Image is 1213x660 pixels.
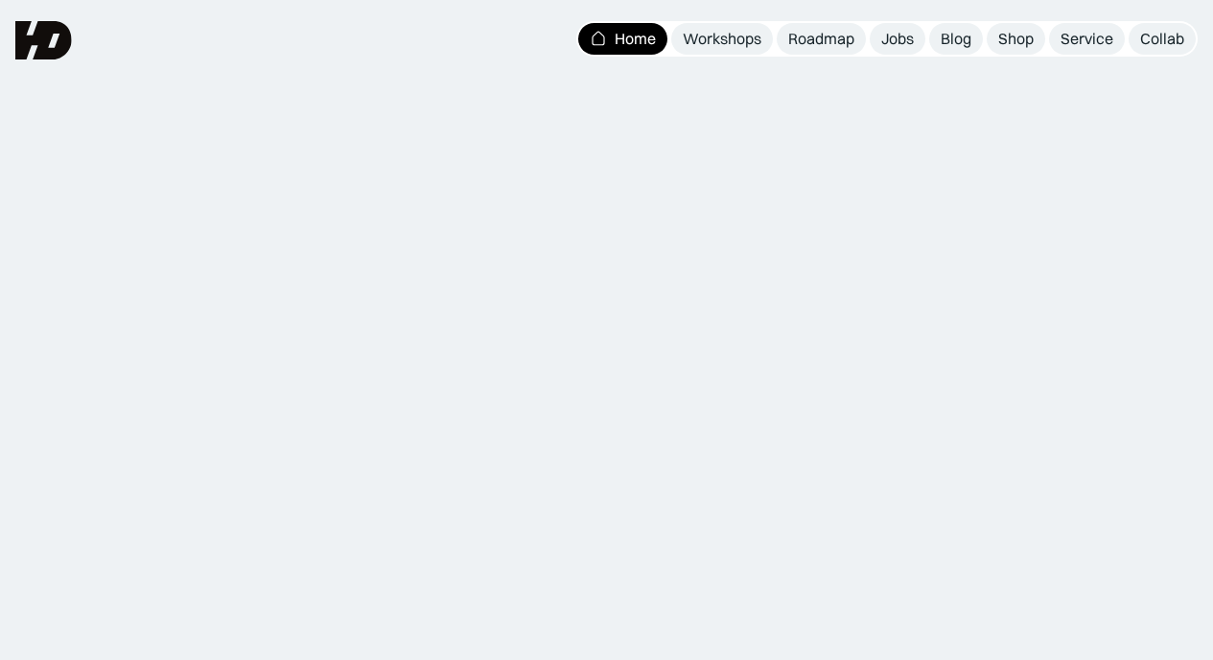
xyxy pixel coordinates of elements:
[941,29,971,49] div: Blog
[615,29,656,49] div: Home
[624,229,666,321] span: &
[1140,29,1184,49] div: Collab
[1129,23,1196,55] a: Collab
[671,23,773,55] a: Workshops
[578,23,667,55] a: Home
[777,23,866,55] a: Roadmap
[987,23,1045,55] a: Shop
[788,29,854,49] div: Roadmap
[1061,29,1113,49] div: Service
[683,29,761,49] div: Workshops
[891,584,988,601] div: WHO’S HIRING?
[998,29,1034,49] div: Shop
[870,23,925,55] a: Jobs
[929,23,983,55] a: Blog
[881,29,914,49] div: Jobs
[1049,23,1125,55] a: Service
[945,628,1065,648] div: Lihat loker desain
[213,229,382,321] span: UIUX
